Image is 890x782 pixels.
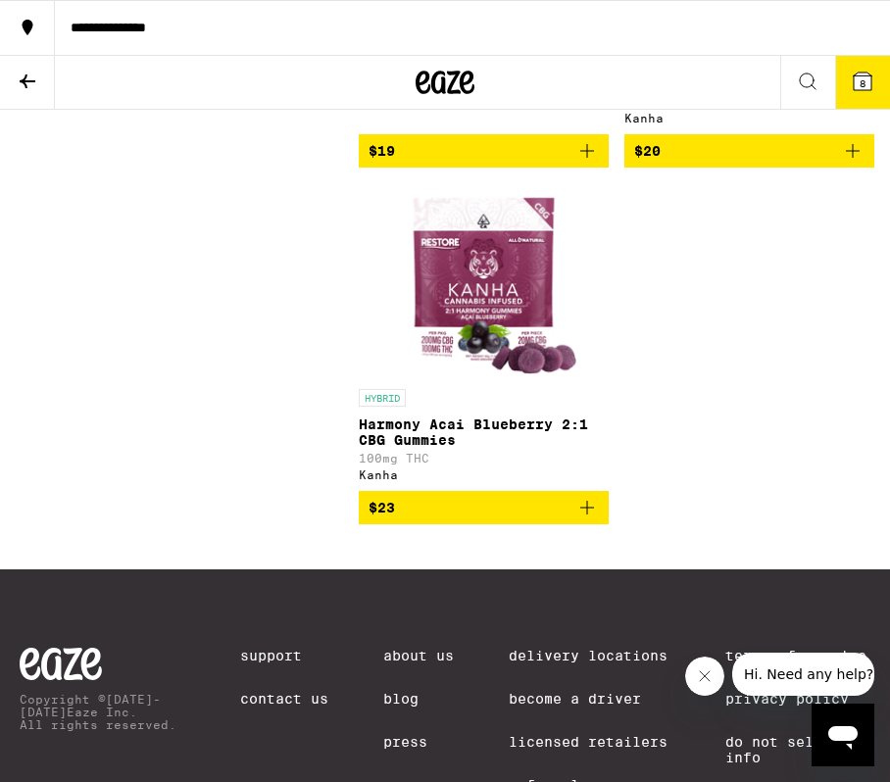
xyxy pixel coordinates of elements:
[383,734,454,750] a: Press
[359,416,609,448] p: Harmony Acai Blueberry 2:1 CBG Gummies
[240,691,328,707] a: Contact Us
[369,143,395,159] span: $19
[383,648,454,663] a: About Us
[240,648,328,663] a: Support
[359,183,609,491] a: Open page for Harmony Acai Blueberry 2:1 CBG Gummies from Kanha
[359,389,406,407] p: HYBRID
[359,491,609,524] button: Add to bag
[509,734,671,750] a: Licensed Retailers
[624,112,874,124] div: Kanha
[509,648,671,663] a: Delivery Locations
[359,452,609,464] p: 100mg THC
[387,183,579,379] img: Kanha - Harmony Acai Blueberry 2:1 CBG Gummies
[383,691,454,707] a: Blog
[634,143,661,159] span: $20
[369,500,395,515] span: $23
[509,691,671,707] a: Become a Driver
[725,648,870,663] a: Terms of Service
[20,693,185,731] p: Copyright © [DATE]-[DATE] Eaze Inc. All rights reserved.
[812,704,874,766] iframe: Button to launch messaging window
[624,134,874,168] button: Add to bag
[725,734,870,765] a: Do Not Sell My Info
[725,691,870,707] a: Privacy Policy
[732,653,874,696] iframe: Message from company
[359,468,609,481] div: Kanha
[685,657,724,696] iframe: Close message
[835,56,890,109] button: 8
[860,77,865,89] span: 8
[359,134,609,168] button: Add to bag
